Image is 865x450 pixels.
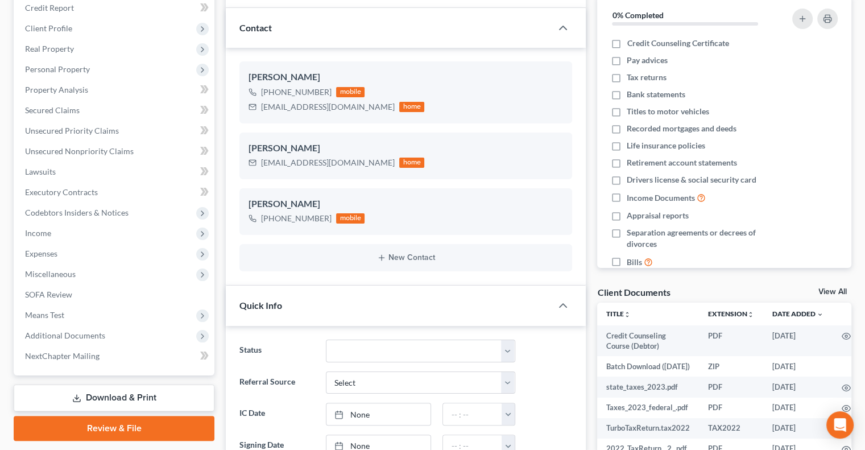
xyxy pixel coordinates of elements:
td: Credit Counseling Course (Debtor) [597,325,699,357]
span: Retirement account statements [627,157,737,168]
div: [PERSON_NAME] [249,197,563,211]
strong: 0% Completed [612,10,663,20]
span: Unsecured Priority Claims [25,126,119,135]
span: Pay advices [627,55,668,66]
input: -- : -- [443,403,502,425]
span: Recorded mortgages and deeds [627,123,736,134]
td: state_taxes_2023.pdf [597,377,699,397]
span: Expenses [25,249,57,258]
div: home [399,158,424,168]
span: Means Test [25,310,64,320]
div: mobile [336,87,365,97]
a: Unsecured Nonpriority Claims [16,141,214,162]
span: Income [25,228,51,238]
label: Status [234,340,320,362]
span: Separation agreements or decrees of divorces [627,227,778,250]
td: [DATE] [763,325,833,357]
span: Executory Contracts [25,187,98,197]
td: TurboTaxReturn.tax2022 [597,418,699,439]
div: home [399,102,424,112]
span: Codebtors Insiders & Notices [25,208,129,217]
span: Titles to motor vehicles [627,106,709,117]
span: Lawsuits [25,167,56,176]
span: Personal Property [25,64,90,74]
a: View All [818,288,847,296]
div: Client Documents [597,286,670,298]
a: Review & File [14,416,214,441]
a: Unsecured Priority Claims [16,121,214,141]
a: Secured Claims [16,100,214,121]
div: [PERSON_NAME] [249,142,563,155]
a: Date Added expand_more [772,309,823,318]
span: Income Documents [627,192,695,204]
span: Miscellaneous [25,269,76,279]
label: IC Date [234,403,320,426]
span: Life insurance policies [627,140,705,151]
div: [PHONE_NUMBER] [261,86,332,98]
a: None [326,403,431,425]
a: NextChapter Mailing [16,346,214,366]
td: [DATE] [763,418,833,439]
div: [PERSON_NAME] [249,71,563,84]
span: NextChapter Mailing [25,351,100,361]
a: SOFA Review [16,284,214,305]
a: Extensionunfold_more [708,309,754,318]
span: SOFA Review [25,290,72,299]
span: Credit Report [25,3,74,13]
span: Drivers license & social security card [627,174,756,185]
div: [PHONE_NUMBER] [261,213,332,224]
td: Taxes_2023_federal_.pdf [597,398,699,418]
span: Credit Counseling Certificate [627,38,729,49]
span: Property Analysis [25,85,88,94]
label: Referral Source [234,371,320,394]
td: TAX2022 [699,418,763,439]
span: Tax returns [627,72,667,83]
td: [DATE] [763,398,833,418]
div: [EMAIL_ADDRESS][DOMAIN_NAME] [261,101,395,113]
span: Bills [627,257,642,268]
i: expand_more [817,311,823,318]
td: ZIP [699,356,763,377]
td: Batch Download ([DATE]) [597,356,699,377]
a: Property Analysis [16,80,214,100]
div: Open Intercom Messenger [826,411,854,439]
span: Unsecured Nonpriority Claims [25,146,134,156]
div: [EMAIL_ADDRESS][DOMAIN_NAME] [261,157,395,168]
i: unfold_more [747,311,754,318]
span: Additional Documents [25,331,105,340]
span: Quick Info [239,300,282,311]
a: Titleunfold_more [606,309,631,318]
span: Secured Claims [25,105,80,115]
span: Client Profile [25,23,72,33]
button: New Contact [249,253,563,262]
span: Real Property [25,44,74,53]
a: Lawsuits [16,162,214,182]
span: Appraisal reports [627,210,689,221]
span: Contact [239,22,272,33]
td: PDF [699,377,763,397]
a: Executory Contracts [16,182,214,203]
td: PDF [699,398,763,418]
span: Bank statements [627,89,685,100]
div: mobile [336,213,365,224]
a: Download & Print [14,385,214,411]
td: PDF [699,325,763,357]
i: unfold_more [624,311,631,318]
td: [DATE] [763,356,833,377]
td: [DATE] [763,377,833,397]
